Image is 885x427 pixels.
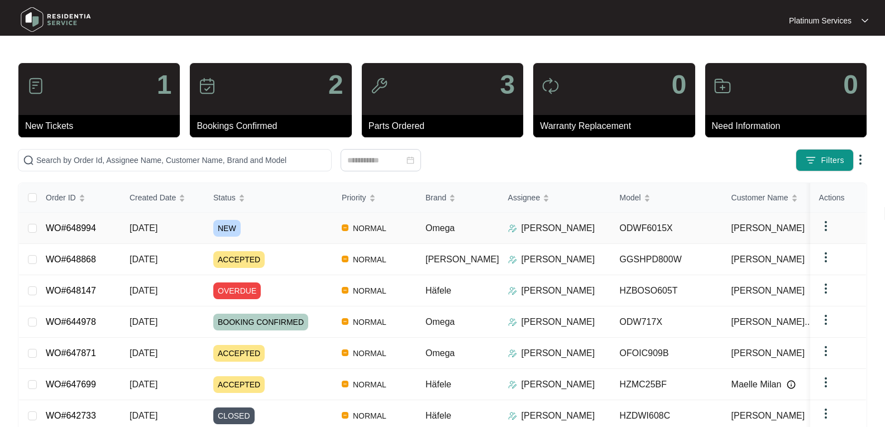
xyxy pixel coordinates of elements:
[46,191,76,204] span: Order ID
[425,191,446,204] span: Brand
[342,224,348,231] img: Vercel Logo
[508,286,517,295] img: Assigner Icon
[522,409,595,423] p: [PERSON_NAME]
[731,378,782,391] span: Maelle Milan
[862,18,868,23] img: dropdown arrow
[213,345,265,362] span: ACCEPTED
[348,347,391,360] span: NORMAL
[46,317,96,327] a: WO#644978
[522,222,595,235] p: [PERSON_NAME]
[213,220,241,237] span: NEW
[522,315,595,329] p: [PERSON_NAME]
[157,71,172,98] p: 1
[787,380,796,389] img: Info icon
[342,191,366,204] span: Priority
[611,244,723,275] td: GGSHPD800W
[819,376,833,389] img: dropdown arrow
[508,318,517,327] img: Assigner Icon
[130,255,157,264] span: [DATE]
[348,409,391,423] span: NORMAL
[130,223,157,233] span: [DATE]
[714,77,731,95] img: icon
[328,71,343,98] p: 2
[213,251,265,268] span: ACCEPTED
[130,317,157,327] span: [DATE]
[213,314,308,330] span: BOOKING CONFIRMED
[130,348,157,358] span: [DATE]
[522,347,595,360] p: [PERSON_NAME]
[130,286,157,295] span: [DATE]
[204,183,333,213] th: Status
[611,275,723,306] td: HZBOSO605T
[540,119,695,133] p: Warranty Replacement
[25,119,180,133] p: New Tickets
[542,77,559,95] img: icon
[348,378,391,391] span: NORMAL
[819,282,833,295] img: dropdown arrow
[611,213,723,244] td: ODWF6015X
[130,411,157,420] span: [DATE]
[843,71,858,98] p: 0
[425,223,455,233] span: Omega
[819,219,833,233] img: dropdown arrow
[425,286,451,295] span: Häfele
[611,306,723,338] td: ODW717X
[348,222,391,235] span: NORMAL
[333,183,417,213] th: Priority
[819,407,833,420] img: dropdown arrow
[508,255,517,264] img: Assigner Icon
[821,155,844,166] span: Filters
[819,313,833,327] img: dropdown arrow
[37,183,121,213] th: Order ID
[731,253,805,266] span: [PERSON_NAME]
[17,3,95,36] img: residentia service logo
[121,183,204,213] th: Created Date
[213,376,265,393] span: ACCEPTED
[499,183,611,213] th: Assignee
[723,183,834,213] th: Customer Name
[46,286,96,295] a: WO#648147
[36,154,327,166] input: Search by Order Id, Assignee Name, Customer Name, Brand and Model
[213,407,255,424] span: CLOSED
[819,251,833,264] img: dropdown arrow
[789,15,851,26] p: Platinum Services
[425,348,455,358] span: Omega
[27,77,45,95] img: icon
[522,284,595,298] p: [PERSON_NAME]
[130,191,176,204] span: Created Date
[810,183,866,213] th: Actions
[731,284,805,298] span: [PERSON_NAME]
[342,318,348,325] img: Vercel Logo
[23,155,34,166] img: search-icon
[508,411,517,420] img: Assigner Icon
[672,71,687,98] p: 0
[197,119,351,133] p: Bookings Confirmed
[198,77,216,95] img: icon
[213,191,236,204] span: Status
[46,223,96,233] a: WO#648994
[508,191,540,204] span: Assignee
[508,380,517,389] img: Assigner Icon
[425,317,455,327] span: Omega
[611,369,723,400] td: HZMC25BF
[805,155,816,166] img: filter icon
[731,315,812,329] span: [PERSON_NAME]...
[620,191,641,204] span: Model
[508,349,517,358] img: Assigner Icon
[46,380,96,389] a: WO#647699
[130,380,157,389] span: [DATE]
[731,409,805,423] span: [PERSON_NAME]
[712,119,867,133] p: Need Information
[611,338,723,369] td: OFOIC909B
[369,119,523,133] p: Parts Ordered
[342,287,348,294] img: Vercel Logo
[522,253,595,266] p: [PERSON_NAME]
[342,412,348,419] img: Vercel Logo
[46,348,96,358] a: WO#647871
[731,191,788,204] span: Customer Name
[342,256,348,262] img: Vercel Logo
[417,183,499,213] th: Brand
[500,71,515,98] p: 3
[425,380,451,389] span: Häfele
[348,315,391,329] span: NORMAL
